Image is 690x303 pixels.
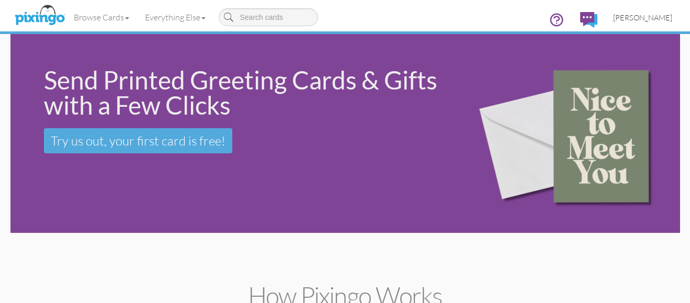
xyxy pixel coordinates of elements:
[44,68,448,118] div: Send Printed Greeting Cards & Gifts with a Few Clicks
[44,128,232,153] a: Try us out, your first card is free!
[66,4,137,30] a: Browse Cards
[219,8,318,26] input: Search cards
[580,12,597,28] img: comments.svg
[51,133,225,149] span: Try us out, your first card is free!
[12,3,67,29] img: pixingo logo
[613,13,672,22] span: [PERSON_NAME]
[137,4,213,30] a: Everything Else
[605,4,680,31] a: [PERSON_NAME]
[462,37,677,231] img: 15b0954d-2d2f-43ee-8fdb-3167eb028af9.png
